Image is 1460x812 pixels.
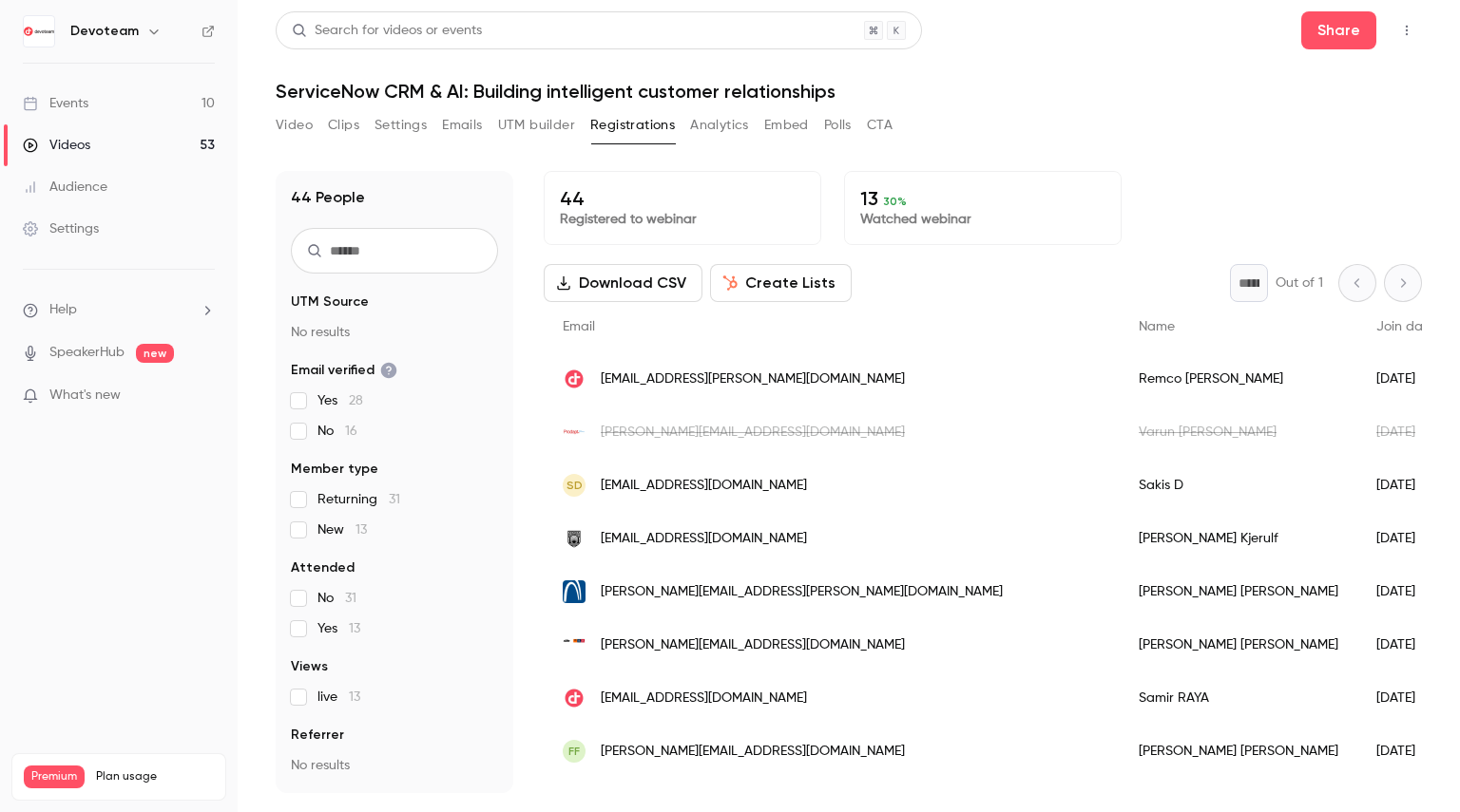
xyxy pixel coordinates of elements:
p: 44 [560,187,805,210]
span: Email [563,320,595,333]
p: No results [291,323,498,342]
span: Email verified [291,361,397,380]
span: New [317,520,367,539]
button: Polls [824,110,852,141]
section: facet-groups [291,293,498,775]
div: Videos [23,136,90,155]
button: Emails [442,110,482,141]
span: live [317,688,360,707]
span: Join date [1376,320,1435,333]
span: Referrer [291,726,344,745]
button: Share [1301,11,1376,49]
span: UTM Source [291,293,369,312]
span: Yes [317,619,360,638]
p: Out of 1 [1276,274,1323,293]
button: Video [276,110,313,141]
div: [DATE] [1357,512,1454,565]
div: Samir RAYA [1120,671,1357,725]
div: [DATE] [1357,618,1454,671]
img: gentofte.dk [563,527,586,550]
h1: ServiceNow CRM & AI: Building intelligent customer relationships [276,80,1422,103]
div: [DATE] [1357,565,1454,618]
span: 28 [349,394,363,407]
span: Plan usage [96,769,214,784]
button: CTA [867,110,893,141]
span: No [317,589,356,608]
span: [EMAIL_ADDRESS][PERSON_NAME][DOMAIN_NAME] [601,369,905,389]
div: [DATE] [1357,406,1454,459]
button: Create Lists [710,264,852,302]
div: Events [23,94,88,113]
div: Settings [23,219,99,238]
span: new [136,344,174,363]
p: Watched webinar [860,210,1105,229]
span: Member type [291,460,378,479]
span: Attended [291,558,355,577]
span: 13 [349,622,360,635]
img: devoteam.com [563,368,586,390]
span: What's new [49,386,121,406]
span: Views [291,657,328,676]
span: Premium [24,765,85,788]
span: FF [568,743,580,760]
button: Embed [764,110,809,141]
p: 13 [860,187,1105,210]
div: [PERSON_NAME] [PERSON_NAME] [1120,565,1357,618]
div: [PERSON_NAME] Kjerulf [1120,512,1357,565]
span: 31 [345,592,356,605]
span: [PERSON_NAME][EMAIL_ADDRESS][DOMAIN_NAME] [601,635,905,655]
div: [PERSON_NAME] [PERSON_NAME] [1120,725,1357,778]
span: Help [49,300,77,320]
button: Clips [328,110,359,141]
img: passau.ihk.de [563,580,586,603]
button: Analytics [690,110,749,141]
span: 13 [349,690,360,704]
h1: 44 People [291,186,365,209]
div: [DATE] [1357,725,1454,778]
button: Download CSV [544,264,702,302]
img: prodapt.com [563,421,586,444]
button: Registrations [590,110,675,141]
p: No results [291,756,498,775]
span: Name [1139,320,1175,333]
img: Devoteam [24,16,54,47]
div: [DATE] [1357,671,1454,725]
div: Audience [23,178,107,197]
button: Settings [375,110,427,141]
span: [EMAIL_ADDRESS][DOMAIN_NAME] [601,476,807,496]
span: 13 [355,523,367,537]
div: [DATE] [1357,352,1454,406]
img: ktm.com [563,633,586,656]
p: Registered to webinar [560,210,805,229]
span: [PERSON_NAME][EMAIL_ADDRESS][DOMAIN_NAME] [601,423,905,443]
span: [EMAIL_ADDRESS][DOMAIN_NAME] [601,529,807,549]
iframe: Noticeable Trigger [192,387,215,405]
img: devoteam.com [563,687,586,709]
div: [DATE] [1357,459,1454,512]
span: 16 [345,425,357,438]
div: Varun [PERSON_NAME] [1120,406,1357,459]
span: Returning [317,490,400,509]
span: 31 [389,493,400,506]
h6: Devoteam [70,22,139,41]
span: No [317,422,357,441]
span: [EMAIL_ADDRESS][DOMAIN_NAME] [601,689,807,708]
span: Yes [317,391,363,410]
div: [PERSON_NAME] [PERSON_NAME] [1120,618,1357,671]
span: [PERSON_NAME][EMAIL_ADDRESS][DOMAIN_NAME] [601,742,905,762]
a: SpeakerHub [49,343,125,363]
span: 30 % [883,195,907,208]
div: Search for videos or events [292,21,482,41]
span: [PERSON_NAME][EMAIL_ADDRESS][PERSON_NAME][DOMAIN_NAME] [601,582,1003,602]
div: Remco [PERSON_NAME] [1120,352,1357,406]
button: UTM builder [498,110,575,141]
li: help-dropdown-opener [23,300,215,320]
div: Sakis D [1120,459,1357,512]
button: Top Bar Actions [1392,15,1422,46]
span: SD [567,477,583,494]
